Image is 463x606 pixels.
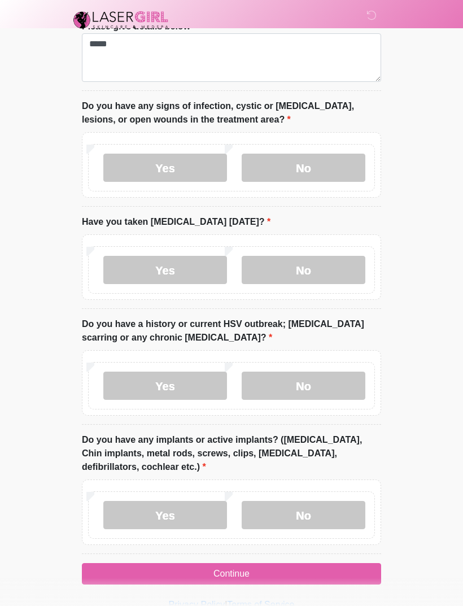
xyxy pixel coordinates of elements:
label: Have you taken [MEDICAL_DATA] [DATE]? [82,215,270,229]
label: No [242,372,365,400]
label: Yes [103,372,227,400]
label: Do you have any signs of infection, cystic or [MEDICAL_DATA], lesions, or open wounds in the trea... [82,99,381,127]
label: No [242,154,365,182]
label: No [242,501,365,529]
button: Continue [82,563,381,585]
label: Yes [103,501,227,529]
label: No [242,256,365,284]
label: Yes [103,154,227,182]
label: Yes [103,256,227,284]
label: Do you have any implants or active implants? ([MEDICAL_DATA], Chin implants, metal rods, screws, ... [82,433,381,474]
img: Laser Girl Med Spa LLC Logo [71,8,171,31]
label: Do you have a history or current HSV outbreak; [MEDICAL_DATA] scarring or any chronic [MEDICAL_DA... [82,317,381,345]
